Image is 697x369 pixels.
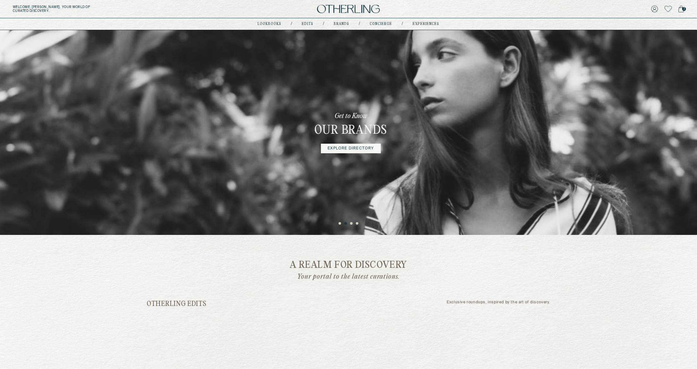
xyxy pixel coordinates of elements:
div: / [359,21,360,27]
p: Get to Know [335,112,367,121]
h2: otherling edits [147,300,207,308]
div: / [402,21,403,27]
span: 2 [682,7,686,11]
div: / [323,21,324,27]
img: logo [317,5,380,13]
a: Brands [334,22,349,26]
a: lookbooks [258,22,282,26]
button: 1 [339,222,342,225]
button: 3 [350,222,353,225]
h3: Our Brands [315,123,387,139]
button: 4 [356,222,359,225]
button: 2 [344,222,348,225]
h2: a realm for discovery [152,261,545,270]
div: / [291,21,292,27]
a: experiences [413,22,439,26]
a: Explore Directory [321,144,381,153]
h5: Welcome, [PERSON_NAME] . Your world of curated discovery. [13,5,214,13]
p: Your portal to the latest curations. [264,273,433,281]
p: Exclusive roundups, inspired by the art of discovery. [447,300,550,308]
a: Edits [302,22,314,26]
a: concierge [370,22,392,26]
a: 2 [678,4,684,13]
